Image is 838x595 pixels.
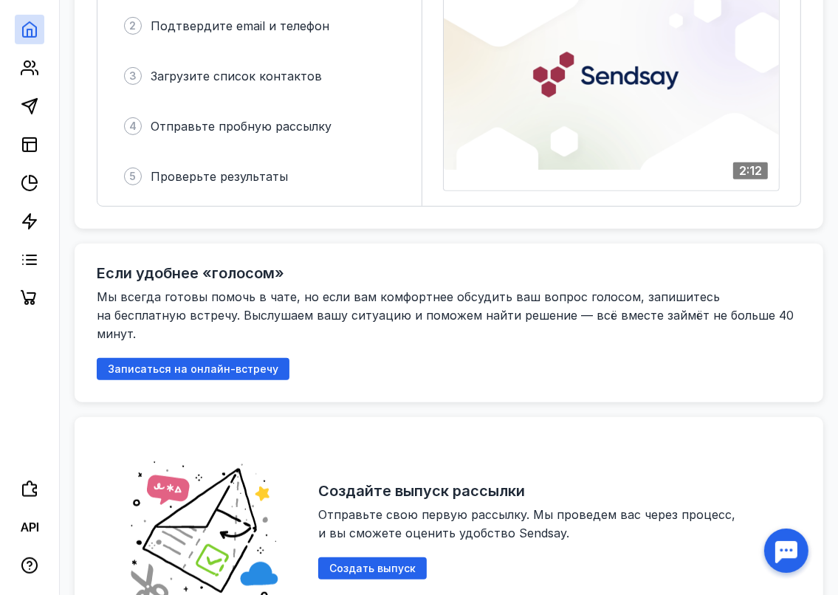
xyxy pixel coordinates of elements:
[130,18,137,33] span: 2
[97,289,797,341] span: Мы всегда готовы помочь в чате, но если вам комфортнее обсудить ваш вопрос голосом, запишитесь на...
[129,119,137,134] span: 4
[108,363,278,376] span: Записаться на онлайн-встречу
[151,169,288,184] span: Проверьте результаты
[97,358,289,380] button: Записаться на онлайн-встречу
[97,362,289,375] a: Записаться на онлайн-встречу
[97,264,284,282] h2: Если удобнее «голосом»
[151,18,329,33] span: Подтвердите email и телефон
[329,563,416,575] span: Создать выпуск
[130,169,137,184] span: 5
[151,119,332,134] span: Отправьте пробную рассылку
[733,162,768,179] div: 2:12
[318,482,525,500] h2: Создайте выпуск рассылки
[151,69,322,83] span: Загрузите список контактов
[318,507,739,540] span: Отправьте свою первую рассылку. Мы проведем вас через процесс, и вы сможете оценить удобство Send...
[129,69,137,83] span: 3
[318,557,427,579] button: Создать выпуск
